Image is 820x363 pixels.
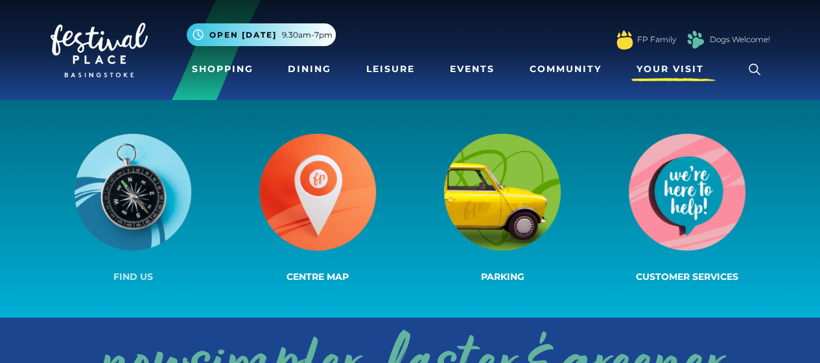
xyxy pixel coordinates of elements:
a: Shopping [187,57,259,81]
span: Customer Services [636,271,738,282]
span: Centre Map [287,271,349,282]
span: Your Visit [637,62,704,76]
a: Parking [410,131,595,286]
a: Leisure [361,57,420,81]
a: Events [445,57,500,81]
span: 9.30am-7pm [282,29,333,41]
span: Parking [481,271,524,282]
a: Find us [41,131,226,286]
span: Open [DATE] [209,29,277,41]
a: Dogs Welcome! [710,34,770,45]
a: Your Visit [631,57,716,81]
a: Customer Services [595,131,780,286]
span: Find us [113,271,153,282]
button: Open [DATE] 9.30am-7pm [187,23,336,46]
a: Dining [283,57,336,81]
a: Centre Map [226,131,410,286]
a: FP Family [637,34,676,45]
img: Festival Place Logo [51,23,148,77]
a: Community [524,57,607,81]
